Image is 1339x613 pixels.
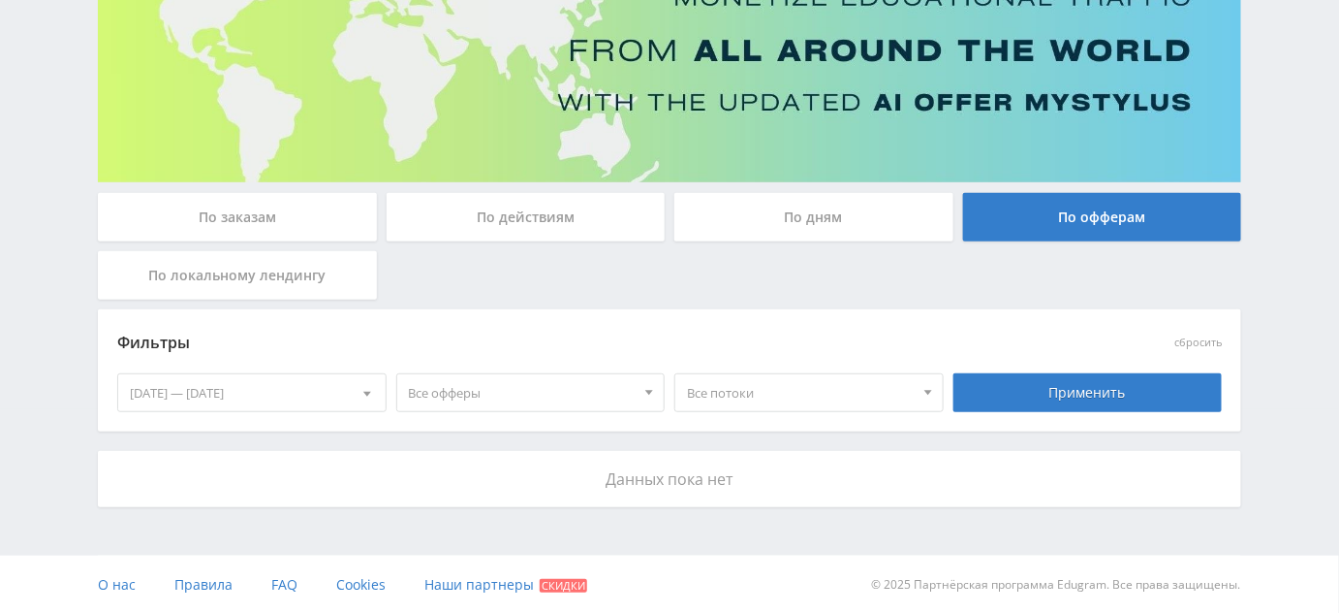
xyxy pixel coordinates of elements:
div: По офферам [963,193,1242,242]
button: сбросить [1174,337,1222,349]
div: По локальному лендингу [98,251,377,300]
p: Данных пока нет [117,470,1222,488]
span: Наши партнеры [424,575,534,594]
div: Фильтры [117,329,944,358]
span: Скидки [540,579,587,593]
span: Все офферы [409,374,636,411]
span: FAQ [271,575,297,594]
span: Все потоки [687,374,914,411]
div: [DATE] — [DATE] [118,374,386,411]
div: По дням [674,193,953,242]
div: Применить [953,373,1223,412]
span: Cookies [336,575,386,594]
div: По действиям [387,193,666,242]
span: О нас [98,575,136,594]
div: По заказам [98,193,377,242]
span: Правила [174,575,233,594]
